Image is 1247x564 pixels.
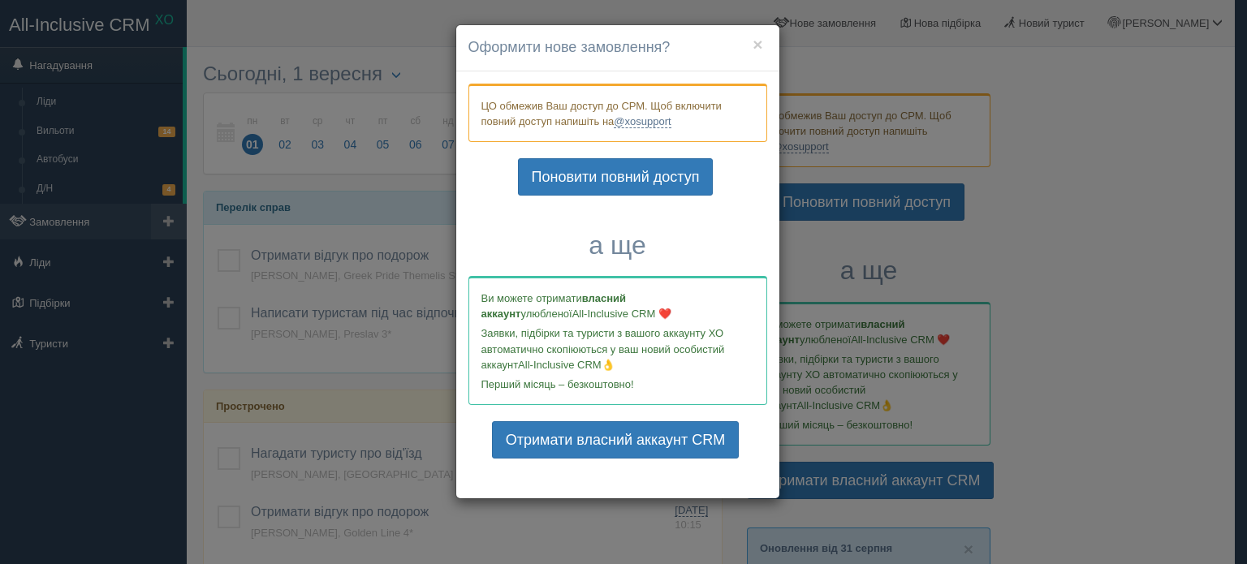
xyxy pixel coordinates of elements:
[614,115,671,128] a: @xosupport
[518,158,714,196] a: Поновити повний доступ
[518,359,615,371] span: All-Inclusive CRM👌
[481,325,754,372] p: Заявки, підбірки та туристи з вашого аккаунту ХО автоматично скопіюються у ваш новий особистий ак...
[468,37,767,58] h4: Оформити нове замовлення?
[468,231,767,260] h3: а ще
[572,308,671,320] span: All-Inclusive CRM ❤️
[753,36,762,53] button: ×
[468,84,767,142] div: ЦО обмежив Ваш доступ до СРМ. Щоб включити повний доступ напишіть на
[481,292,627,320] b: власний аккаунт
[481,377,754,392] p: Перший місяць – безкоштовно!
[481,291,754,321] p: Ви можете отримати улюбленої
[492,421,739,459] a: Отримати власний аккаунт CRM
